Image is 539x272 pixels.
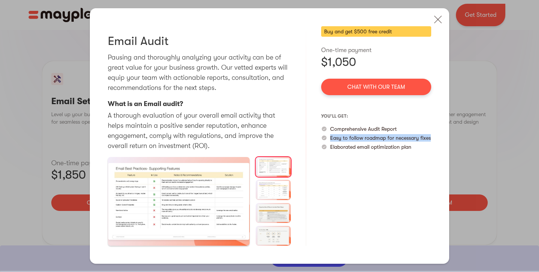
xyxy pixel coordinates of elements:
[108,157,250,246] a: open lightbox
[330,125,397,133] p: Comprehensive Audit Report
[108,52,291,93] p: Pausing and thoroughly analyzing your activity can be of great value for your business growth. Ou...
[330,143,411,151] p: Elaborated email optimization plan
[108,99,183,109] p: What is an Email audit?
[330,134,431,142] p: Easy to follow roadmap for necessary fixes
[321,110,431,122] p: you’ll get:
[108,34,168,49] h3: Email Audit
[321,46,431,55] div: One-time payment
[321,26,431,37] div: Buy and get $500 free credit
[321,79,431,95] a: Chat with our team
[321,55,431,70] div: $1,050
[108,111,291,151] p: A thorough evaluation of your overall email activity that helps maintain a positive sender reputa...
